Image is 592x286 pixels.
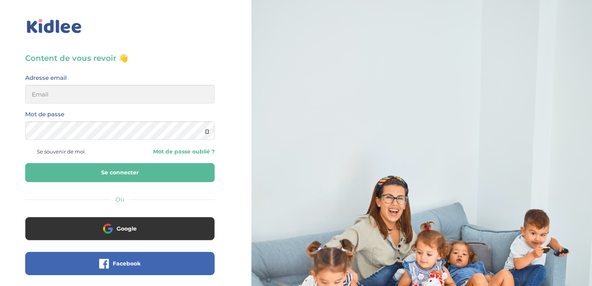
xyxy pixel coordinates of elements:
a: Google [25,230,215,238]
span: Se souvenir de moi [37,146,85,157]
img: logo_kidlee_bleu [25,17,83,35]
span: Google [117,225,137,233]
button: Google [25,217,215,240]
img: facebook.png [99,259,109,269]
h3: Content de vous revoir 👋 [25,53,215,64]
input: Email [25,85,215,103]
span: Ou [115,196,124,203]
a: Facebook [25,265,215,272]
label: Adresse email [25,73,67,83]
img: google.png [103,224,113,233]
button: Se connecter [25,163,215,182]
button: Facebook [25,252,215,275]
span: Facebook [113,260,141,267]
label: Mot de passe [25,109,64,119]
a: Mot de passe oublié ? [126,148,215,155]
